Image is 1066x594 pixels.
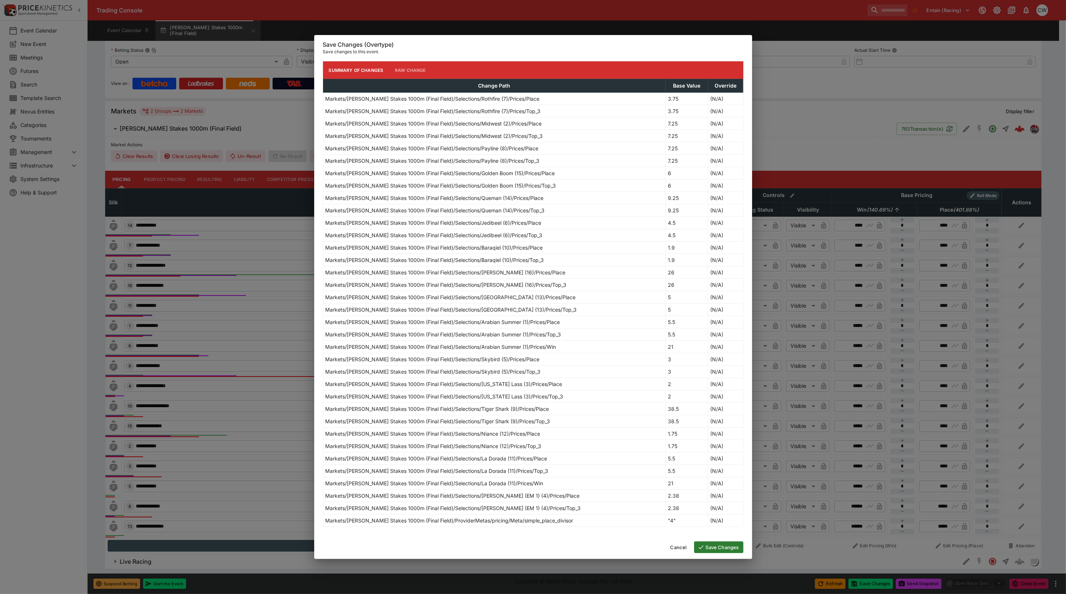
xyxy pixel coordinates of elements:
p: Markets/[PERSON_NAME] Stakes 1000m (Final Field)/Selections/[PERSON_NAME] (EM 1) (4)/Prices/Place [326,492,580,499]
button: Save Changes [694,541,743,553]
th: Change Path [323,79,666,93]
p: Markets/[PERSON_NAME] Stakes 1000m (Final Field)/Selections/Payline (8)/Prices/Place [326,144,539,152]
td: 7.25 [666,142,708,155]
td: 3 [666,366,708,378]
p: Markets/[PERSON_NAME] Stakes 1000m (Final Field)/Selections/[PERSON_NAME] (EM 1) (4)/Prices/Top_3 [326,504,581,512]
td: (N/A) [708,428,743,440]
p: Markets/[PERSON_NAME] Stakes 1000m (Final Field)/Selections/Golden Boom (15)/Prices/Place [326,169,555,177]
td: (N/A) [708,229,743,242]
td: 38.5 [666,403,708,415]
p: Markets/[PERSON_NAME] Stakes 1000m (Final Field)/Selections/Rothfire (7)/Prices/Top_3 [326,107,541,115]
td: 1.9 [666,254,708,266]
p: Save changes to this event. [323,48,743,55]
td: 7.25 [666,155,708,167]
td: (N/A) [708,291,743,304]
p: Markets/[PERSON_NAME] Stakes 1000m (Final Field)/Selections/Arabian Summer (1)/Prices/Top_3 [326,331,561,338]
td: (N/A) [708,415,743,428]
td: 2 [666,390,708,403]
p: Markets/[PERSON_NAME] Stakes 1000m (Final Field)/Selections/Niance (12)/Prices/Top_3 [326,442,542,450]
td: 9.25 [666,204,708,217]
p: Markets/[PERSON_NAME] Stakes 1000m (Final Field)/ProviderMetas/pricing/Meta/simple_place_divisor [326,517,573,524]
td: 5.5 [666,465,708,477]
td: 6 [666,167,708,180]
td: 4.5 [666,217,708,229]
td: 9.25 [666,192,708,204]
td: 1.75 [666,440,708,452]
td: (N/A) [708,242,743,254]
td: (N/A) [708,142,743,155]
td: (N/A) [708,390,743,403]
td: (N/A) [708,514,743,527]
td: 3 [666,353,708,366]
td: 2.38 [666,502,708,514]
td: 3.75 [666,105,708,117]
td: (N/A) [708,93,743,105]
p: Markets/[PERSON_NAME] Stakes 1000m (Final Field)/Selections/Arabian Summer (1)/Prices/Place [326,318,560,326]
td: (N/A) [708,378,743,390]
p: Markets/[PERSON_NAME] Stakes 1000m (Final Field)/Selections/Jedibeel (6)/Prices/Place [326,219,542,227]
td: (N/A) [708,266,743,279]
p: Markets/[PERSON_NAME] Stakes 1000m (Final Field)/Selections/Rothfire (7)/Prices/Place [326,95,540,103]
button: Raw Change [389,61,432,79]
td: (N/A) [708,279,743,291]
p: Markets/[PERSON_NAME] Stakes 1000m (Final Field)/Selections/Payline (8)/Prices/Top_3 [326,157,540,165]
td: (N/A) [708,490,743,502]
p: Markets/[PERSON_NAME] Stakes 1000m (Final Field)/Selections/Tiger Shark (9)/Prices/Place [326,405,549,413]
p: Markets/[PERSON_NAME] Stakes 1000m (Final Field)/Selections/Jedibeel (6)/Prices/Top_3 [326,231,543,239]
td: (N/A) [708,366,743,378]
td: 26 [666,279,708,291]
td: (N/A) [708,502,743,514]
td: (N/A) [708,440,743,452]
p: Markets/[PERSON_NAME] Stakes 1000m (Final Field)/Selections/Skybird (5)/Prices/Top_3 [326,368,541,375]
p: Markets/[PERSON_NAME] Stakes 1000m (Final Field)/Selections/Arabian Summer (1)/Prices/Win [326,343,556,351]
p: Markets/[PERSON_NAME] Stakes 1000m (Final Field)/Selections/[GEOGRAPHIC_DATA] (13)/Prices/Top_3 [326,306,577,313]
td: 7.25 [666,117,708,130]
td: (N/A) [708,465,743,477]
td: 1.75 [666,428,708,440]
td: (N/A) [708,117,743,130]
p: Markets/[PERSON_NAME] Stakes 1000m (Final Field)/Selections/[PERSON_NAME] (16)/Prices/Place [326,269,566,276]
td: (N/A) [708,192,743,204]
p: Markets/[PERSON_NAME] Stakes 1000m (Final Field)/Selections/[PERSON_NAME] (16)/Prices/Top_3 [326,281,567,289]
td: (N/A) [708,217,743,229]
td: 5.5 [666,328,708,341]
button: Cancel [666,541,691,553]
p: Markets/[PERSON_NAME] Stakes 1000m (Final Field)/Selections/Queman (14)/Prices/Place [326,194,544,202]
td: (N/A) [708,316,743,328]
p: Markets/[PERSON_NAME] Stakes 1000m (Final Field)/Selections/Midwest (2)/Prices/Place [326,120,542,127]
td: (N/A) [708,477,743,490]
td: 5.5 [666,316,708,328]
td: 7.25 [666,130,708,142]
p: Markets/[PERSON_NAME] Stakes 1000m (Final Field)/Selections/Golden Boom (15)/Prices/Top_3 [326,182,556,189]
p: Markets/[PERSON_NAME] Stakes 1000m (Final Field)/Selections/La Dorada (11)/Prices/Win [326,479,543,487]
td: (N/A) [708,452,743,465]
td: (N/A) [708,155,743,167]
td: 4.5 [666,229,708,242]
p: Markets/[PERSON_NAME] Stakes 1000m (Final Field)/Selections/Baraqiel (10)/Prices/Top_3 [326,256,544,264]
td: (N/A) [708,341,743,353]
p: Markets/[PERSON_NAME] Stakes 1000m (Final Field)/Selections/La Dorada (11)/Prices/Place [326,455,547,462]
p: Markets/[PERSON_NAME] Stakes 1000m (Final Field)/Selections/Queman (14)/Prices/Top_3 [326,207,545,214]
td: 6 [666,180,708,192]
p: Markets/[PERSON_NAME] Stakes 1000m (Final Field)/Selections/Skybird (5)/Prices/Place [326,355,540,363]
td: (N/A) [708,204,743,217]
p: Markets/[PERSON_NAME] Stakes 1000m (Final Field)/Selections/[US_STATE] Lass (3)/Prices/Top_3 [326,393,563,400]
td: (N/A) [708,180,743,192]
td: 21 [666,477,708,490]
td: 38.5 [666,415,708,428]
td: 5 [666,291,708,304]
td: (N/A) [708,304,743,316]
p: Markets/[PERSON_NAME] Stakes 1000m (Final Field)/Selections/Baraqiel (10)/Prices/Place [326,244,543,251]
td: 3.75 [666,93,708,105]
td: (N/A) [708,353,743,366]
td: (N/A) [708,328,743,341]
h6: Save Changes (Overtype) [323,41,743,49]
td: (N/A) [708,130,743,142]
p: Markets/[PERSON_NAME] Stakes 1000m (Final Field)/Selections/Niance (12)/Prices/Place [326,430,540,437]
button: Summary of Changes [323,61,389,79]
td: 21 [666,341,708,353]
p: Markets/[PERSON_NAME] Stakes 1000m (Final Field)/Selections/La Dorada (11)/Prices/Top_3 [326,467,549,475]
td: 26 [666,266,708,279]
td: 5.5 [666,452,708,465]
p: Markets/[PERSON_NAME] Stakes 1000m (Final Field)/Selections/[US_STATE] Lass (3)/Prices/Place [326,380,562,388]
